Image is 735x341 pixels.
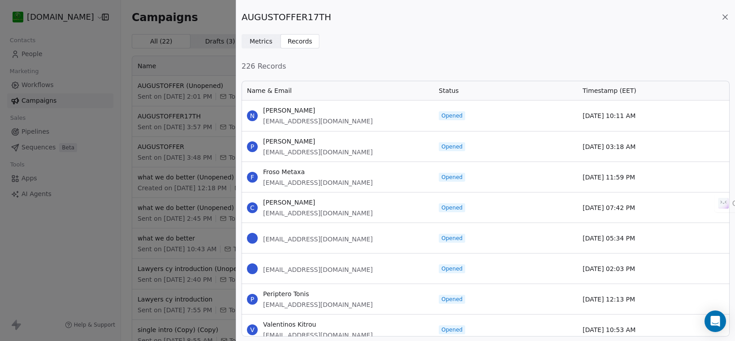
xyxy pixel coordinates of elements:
span: [EMAIL_ADDRESS][DOMAIN_NAME] [263,178,373,187]
span: V [247,324,258,335]
span: [DATE] 12:13 PM [583,295,635,304]
span: Valentinos Kitrou [263,320,373,329]
span: 226 Records [242,61,730,72]
span: C [247,202,258,213]
span: [DATE] 10:11 AM [583,111,636,120]
span: P [247,294,258,305]
span: [EMAIL_ADDRESS][DOMAIN_NAME] [263,148,373,157]
span: Opened [441,326,463,333]
span: [EMAIL_ADDRESS][DOMAIN_NAME] [263,235,373,244]
span: [DATE] 02:03 PM [583,264,635,273]
span: F [247,172,258,183]
span: Opened [441,265,463,272]
span: Opened [441,174,463,181]
span: Opened [441,112,463,119]
span: [DATE] 10:53 AM [583,325,636,334]
span: AUGUSTOFFER17TH [242,11,331,23]
span: Metrics [250,37,272,46]
span: [PERSON_NAME] [263,106,373,115]
span: [PERSON_NAME] [263,137,373,146]
span: [PERSON_NAME] [263,198,373,207]
span: Opened [441,143,463,150]
span: [DATE] 07:42 PM [583,203,635,212]
span: Opened [441,204,463,211]
div: grid [242,101,730,337]
span: Name & Email [247,86,292,95]
span: [DATE] 05:34 PM [583,234,635,243]
span: Froso Metaxa [263,167,373,176]
span: [EMAIL_ADDRESS][DOMAIN_NAME] [263,209,373,218]
span: Status [439,86,459,95]
div: Open Intercom Messenger [705,310,726,332]
span: P [247,141,258,152]
span: [DATE] 11:59 PM [583,173,635,182]
span: [EMAIL_ADDRESS][DOMAIN_NAME] [263,117,373,126]
span: Opened [441,296,463,303]
span: N [247,110,258,121]
span: [EMAIL_ADDRESS][DOMAIN_NAME] [263,300,373,309]
span: [DATE] 03:18 AM [583,142,636,151]
span: [EMAIL_ADDRESS][DOMAIN_NAME] [263,331,373,340]
span: Opened [441,235,463,242]
span: [EMAIL_ADDRESS][DOMAIN_NAME] [263,265,373,274]
span: Timestamp (EET) [583,86,636,95]
span: Periptero Tonis [263,289,373,298]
